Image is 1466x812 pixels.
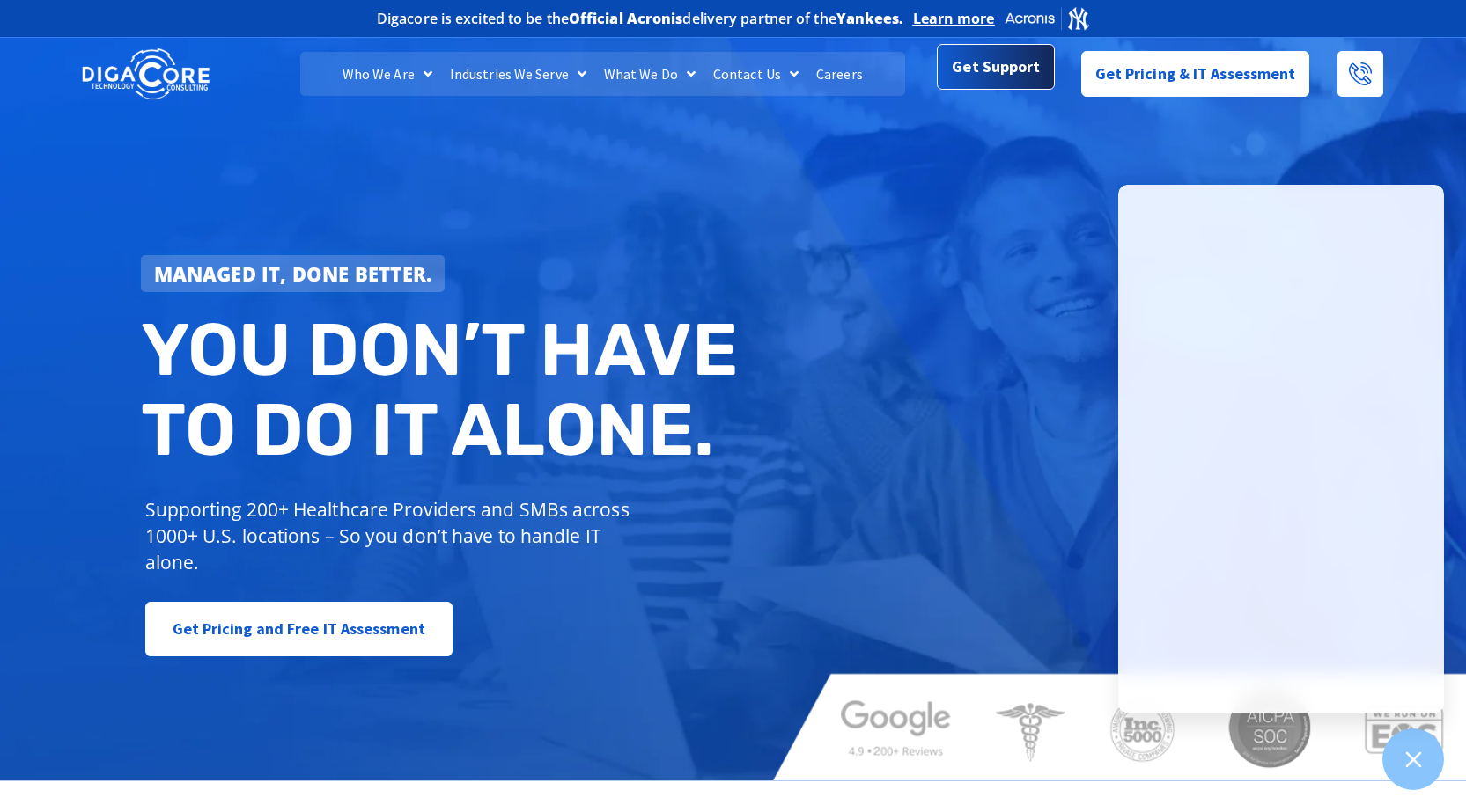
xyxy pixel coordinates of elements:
[937,44,1054,90] a: Get Support
[334,52,441,96] a: Who We Are
[595,52,704,96] a: What We Do
[1004,5,1090,31] img: Acronis
[441,52,595,96] a: Industries We Serve
[1081,51,1310,97] a: Get Pricing & IT Assessment
[836,9,904,28] b: Yankees.
[1095,56,1296,91] span: Get Pricing & IT Assessment
[141,310,747,471] h2: You don’t have to do IT alone.
[377,11,904,26] h2: Digacore is excited to be the delivery partner of the
[704,52,807,96] a: Contact Us
[913,10,995,27] a: Learn more
[82,47,210,102] img: DigaCore Technology Consulting
[141,255,446,292] a: Managed IT, done better.
[145,496,637,575] p: Supporting 200+ Healthcare Providers and SMBs across 1000+ U.S. locations – So you don’t have to ...
[1118,185,1444,713] iframe: Chatgenie Messenger
[952,49,1040,84] span: Get Support
[807,52,872,96] a: Careers
[173,611,425,647] span: Get Pricing and Free IT Assessment
[300,52,904,96] nav: Menu
[154,260,432,287] strong: Managed IT, done better.
[145,602,453,656] a: Get Pricing and Free IT Assessment
[569,9,683,28] b: Official Acronis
